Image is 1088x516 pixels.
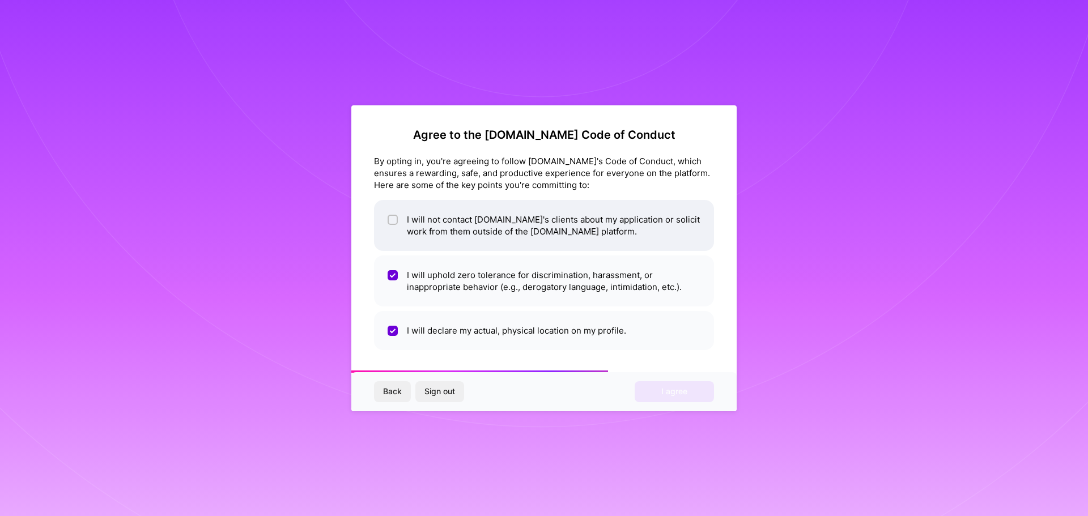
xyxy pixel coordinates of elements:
[374,128,714,142] h2: Agree to the [DOMAIN_NAME] Code of Conduct
[415,381,464,402] button: Sign out
[374,311,714,350] li: I will declare my actual, physical location on my profile.
[383,386,402,397] span: Back
[374,155,714,191] div: By opting in, you're agreeing to follow [DOMAIN_NAME]'s Code of Conduct, which ensures a rewardin...
[424,386,455,397] span: Sign out
[374,200,714,251] li: I will not contact [DOMAIN_NAME]'s clients about my application or solicit work from them outside...
[374,255,714,306] li: I will uphold zero tolerance for discrimination, harassment, or inappropriate behavior (e.g., der...
[374,381,411,402] button: Back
